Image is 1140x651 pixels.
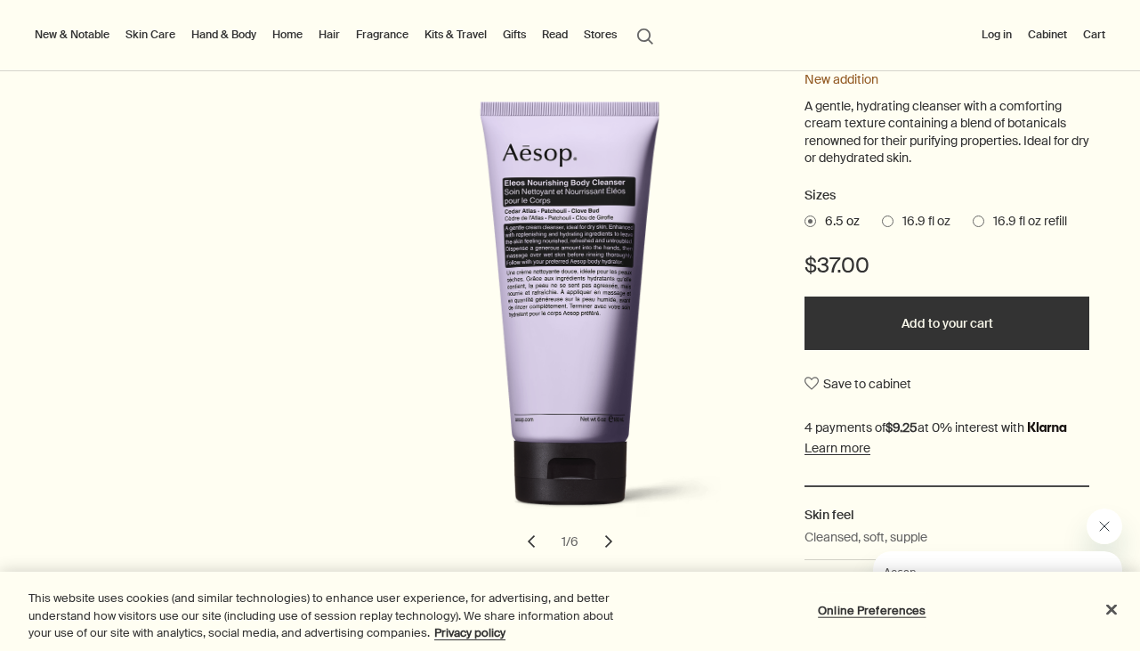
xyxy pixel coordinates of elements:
[589,522,628,561] button: next slide
[804,505,1089,525] h2: Skin feel
[1092,590,1131,629] button: Close
[401,129,781,509] img: Patchouli
[396,129,776,509] img: Clove
[804,527,927,547] p: Cleansed, soft, supple
[380,101,760,539] img: Eleos Nourishing Body Cleanser in a purple tube.
[188,24,260,45] a: Hand & Body
[122,24,179,45] a: Skin Care
[816,213,860,231] span: 6.5 oz
[804,251,869,280] span: $37.00
[391,129,771,509] img: Cedar
[11,37,223,87] span: Our consultants are available now to offer personalised product advice.
[1087,509,1122,544] iframe: 关闭来自 Aesop 的消息
[978,24,1015,45] button: Log in
[315,24,344,45] a: Hair
[1024,24,1071,45] a: Cabinet
[499,24,530,45] a: Gifts
[984,213,1067,231] span: 16.9 fl oz refill
[816,592,927,628] button: Online Preferences, Opens the preference center dialog
[804,185,1089,207] h2: Sizes
[31,24,113,45] button: New & Notable
[385,129,765,509] img: Eleos Nourishing Body Cleanser Texture
[269,24,306,45] a: Home
[580,24,620,45] button: Stores
[804,297,1089,350] button: Add to your cart - $37.00
[512,522,551,561] button: previous slide
[629,18,661,52] button: Open search
[830,509,1122,633] div: Aesop 说“Our consultants are available now to offer personalised product advice.”。打开消息传送窗口以继续对话。
[538,24,571,45] a: Read
[804,98,1089,167] p: A gentle, hydrating cleanser with a comforting cream texture containing a blend of botanicals ren...
[1079,24,1109,45] button: Cart
[352,24,412,45] a: Fragrance
[28,590,627,642] div: This website uses cookies (and similar technologies) to enhance user experience, for advertising,...
[893,213,950,231] span: 16.9 fl oz
[873,551,1122,633] iframe: 消息来自 Aesop
[434,625,505,640] a: More information about your privacy, opens in a new tab
[380,101,760,561] div: Eleos Nourishing Body Cleanser
[407,101,787,539] img: Back of Eleos Nourishing Body Cleanser in a purple tube
[804,368,911,400] button: Save to cabinet
[421,24,490,45] a: Kits & Travel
